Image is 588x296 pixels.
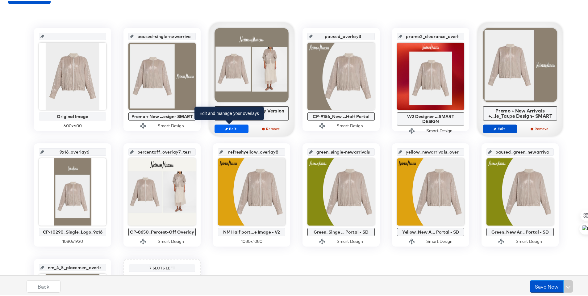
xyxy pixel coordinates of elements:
[27,279,60,291] button: Back
[130,228,194,233] div: CP-8650_Percent-Off Overlay
[309,113,373,118] div: CP-9156_New ...Half Portal
[131,264,194,269] div: 7 Slots Left
[158,122,184,128] div: Smart Design
[530,279,564,291] button: Save Now
[219,228,284,233] div: NM Half port...e Image - V2
[526,125,554,130] span: Remove
[516,237,542,243] div: Smart Design
[398,228,463,233] div: Yellow_New A... Portal - SD
[130,113,194,118] div: Promo + New ...esign- SMART
[39,237,106,243] div: 1080 x 1920
[40,228,105,233] div: CP-10290_Single_Logo_9x16
[216,107,287,117] div: Multi Image Overlay Version 2_SD
[483,123,517,132] button: Edit
[488,228,552,233] div: Green_New Ar... Portal - SD
[398,113,463,123] div: W2 Designer ...SMART DESIGN
[337,237,363,243] div: Smart Design
[255,123,289,132] button: Remove
[426,237,452,243] div: Smart Design
[39,122,106,128] div: 600 x 600
[485,107,556,117] div: Promo + New Arrivals +...le_Taupe Design- SMART
[309,228,373,233] div: Green_Singe ... Portal - SD
[257,125,286,130] span: Remove
[486,125,514,130] span: Edit
[218,237,285,243] div: 1080 x 1080
[215,123,248,132] button: Edit
[337,122,363,128] div: Smart Design
[217,125,246,130] span: Edit
[426,127,452,133] div: Smart Design
[523,123,557,132] button: Remove
[158,237,184,243] div: Smart Design
[40,113,105,118] div: Original Image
